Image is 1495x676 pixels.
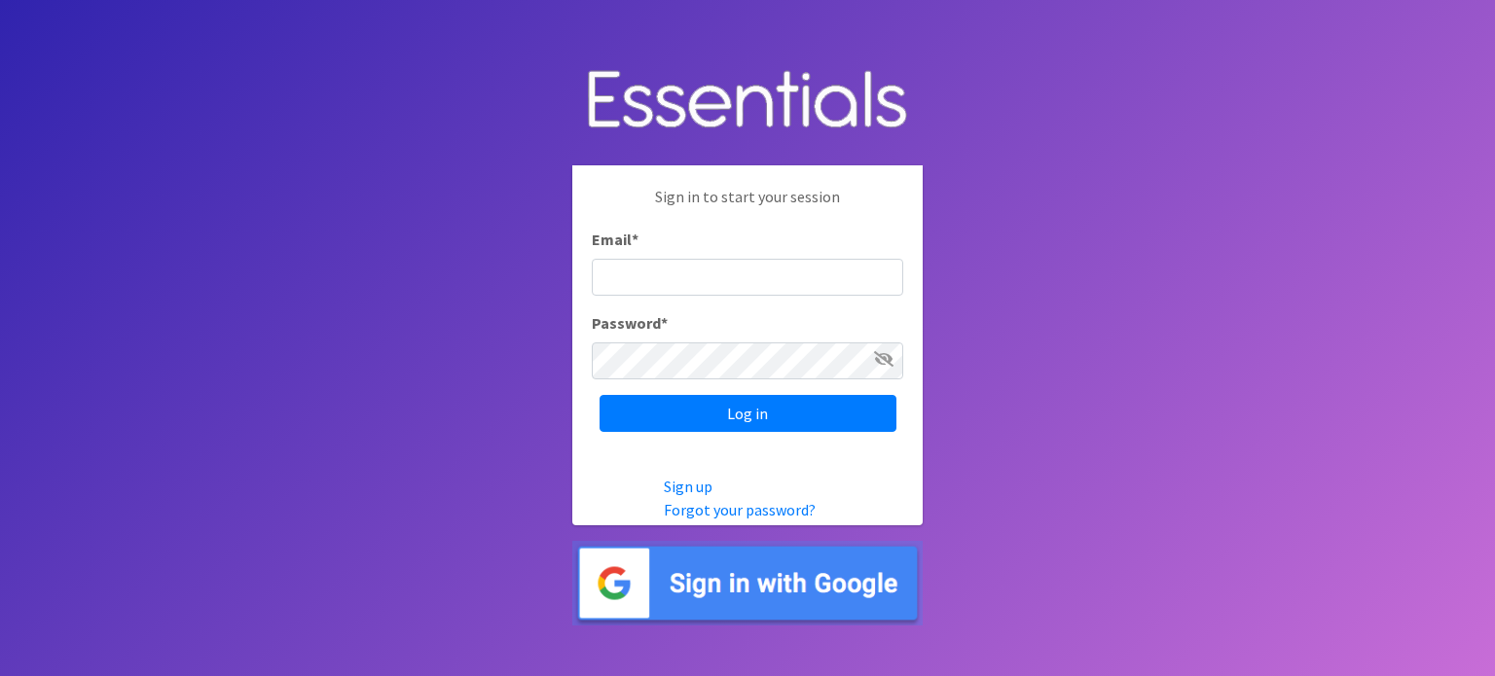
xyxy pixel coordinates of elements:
[572,541,923,625] img: Sign in with Google
[592,185,903,228] p: Sign in to start your session
[661,313,668,333] abbr: required
[664,477,712,496] a: Sign up
[572,51,923,151] img: Human Essentials
[592,228,638,251] label: Email
[600,395,896,432] input: Log in
[664,500,816,519] a: Forgot your password?
[592,311,668,335] label: Password
[632,230,638,249] abbr: required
